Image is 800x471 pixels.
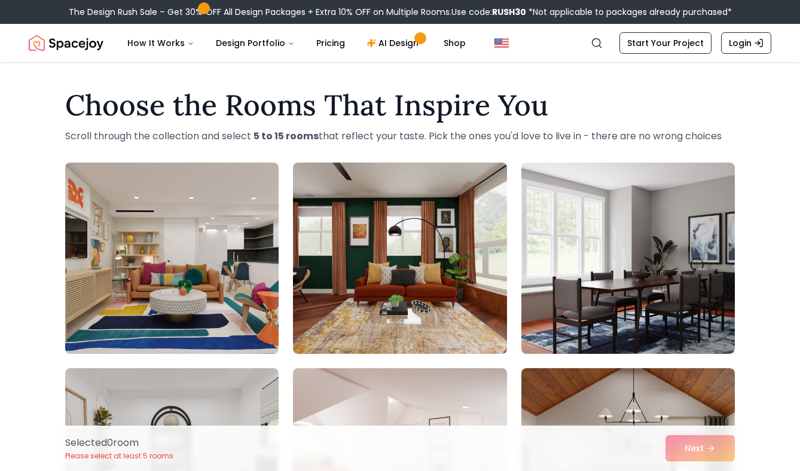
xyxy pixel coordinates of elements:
[118,31,204,55] button: How It Works
[521,163,735,354] img: Room room-3
[357,31,432,55] a: AI Design
[65,163,279,354] img: Room room-1
[494,36,509,50] img: United States
[29,31,103,55] img: Spacejoy Logo
[69,6,732,18] div: The Design Rush Sale – Get 30% OFF All Design Packages + Extra 10% OFF on Multiple Rooms.
[118,31,475,55] nav: Main
[65,451,173,461] p: Please select at least 5 rooms
[65,129,735,143] p: Scroll through the collection and select that reflect your taste. Pick the ones you'd love to liv...
[451,6,526,18] span: Use code:
[65,91,735,120] h1: Choose the Rooms That Inspire You
[307,31,355,55] a: Pricing
[254,129,319,143] strong: 5 to 15 rooms
[29,24,771,62] nav: Global
[434,31,475,55] a: Shop
[29,31,103,55] a: Spacejoy
[293,163,506,354] img: Room room-2
[206,31,304,55] button: Design Portfolio
[721,32,771,54] a: Login
[65,436,173,450] p: Selected 0 room
[619,32,712,54] a: Start Your Project
[526,6,732,18] span: *Not applicable to packages already purchased*
[492,6,526,18] b: RUSH30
